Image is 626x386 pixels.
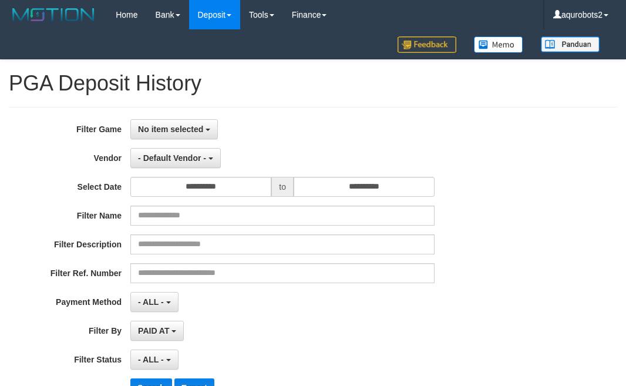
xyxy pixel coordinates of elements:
span: No item selected [138,125,203,134]
h1: PGA Deposit History [9,72,617,95]
button: No item selected [130,119,218,139]
span: to [271,177,294,197]
span: - ALL - [138,355,164,364]
span: - Default Vendor - [138,153,206,163]
img: Button%20Memo.svg [474,36,523,53]
span: PAID AT [138,326,169,335]
button: - ALL - [130,350,178,370]
img: panduan.png [541,36,600,52]
button: - ALL - [130,292,178,312]
img: Feedback.jpg [398,36,456,53]
img: MOTION_logo.png [9,6,98,24]
button: - Default Vendor - [130,148,221,168]
button: PAID AT [130,321,184,341]
span: - ALL - [138,297,164,307]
